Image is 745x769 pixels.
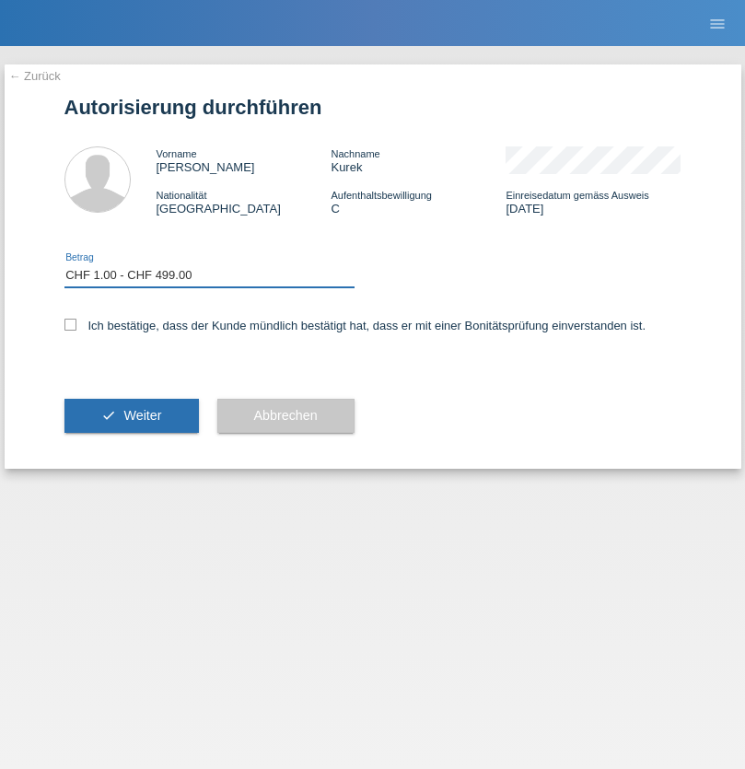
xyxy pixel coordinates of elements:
[157,146,332,174] div: [PERSON_NAME]
[157,148,197,159] span: Vorname
[64,319,646,332] label: Ich bestätige, dass der Kunde mündlich bestätigt hat, dass er mit einer Bonitätsprüfung einversta...
[9,69,61,83] a: ← Zurück
[506,188,681,216] div: [DATE]
[331,188,506,216] div: C
[331,146,506,174] div: Kurek
[708,15,727,33] i: menu
[157,188,332,216] div: [GEOGRAPHIC_DATA]
[506,190,648,201] span: Einreisedatum gemäss Ausweis
[254,408,318,423] span: Abbrechen
[331,190,431,201] span: Aufenthaltsbewilligung
[217,399,355,434] button: Abbrechen
[123,408,161,423] span: Weiter
[64,399,199,434] button: check Weiter
[331,148,379,159] span: Nachname
[64,96,681,119] h1: Autorisierung durchführen
[157,190,207,201] span: Nationalität
[699,17,736,29] a: menu
[101,408,116,423] i: check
